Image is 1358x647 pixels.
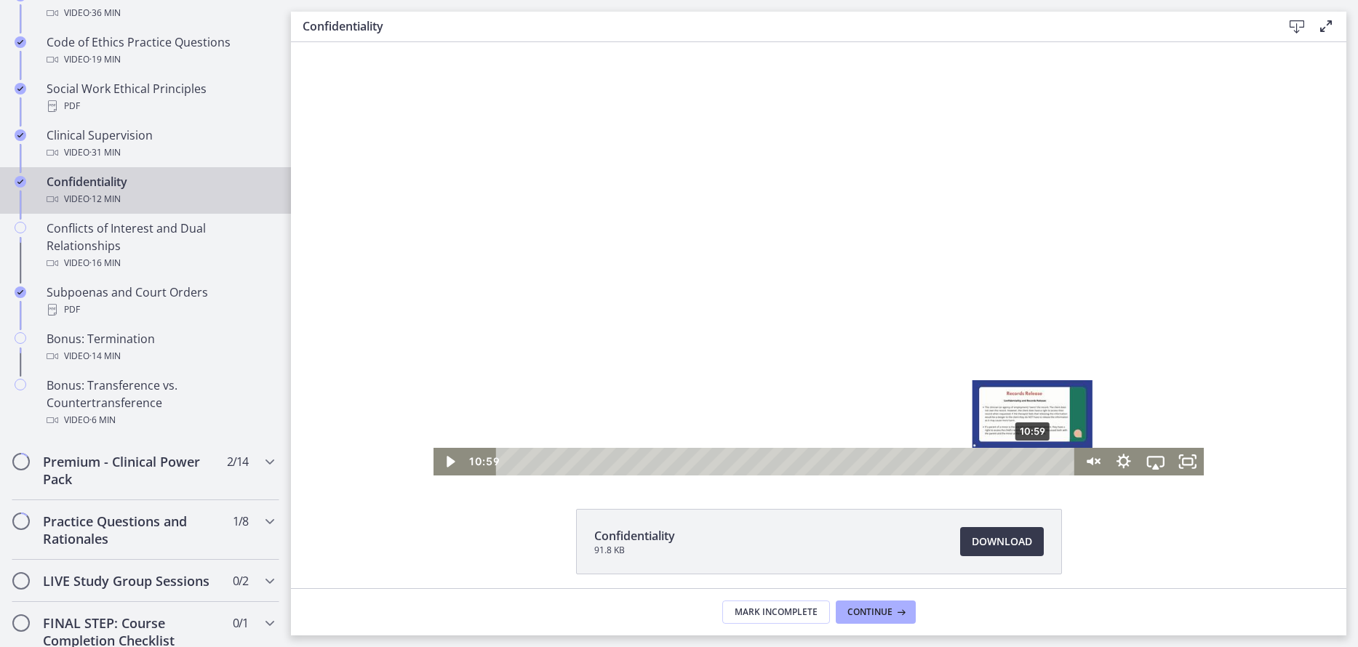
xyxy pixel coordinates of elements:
[594,544,675,556] span: 91.8 KB
[47,254,273,272] div: Video
[722,600,830,624] button: Mark Incomplete
[89,51,121,68] span: · 19 min
[15,176,26,188] i: Completed
[47,97,273,115] div: PDF
[15,36,26,48] i: Completed
[89,144,121,161] span: · 31 min
[47,190,273,208] div: Video
[785,406,817,433] button: Unmute
[233,572,248,590] span: 0 / 2
[89,347,121,365] span: · 14 min
[47,126,273,161] div: Clinical Supervision
[89,254,121,272] span: · 16 min
[817,406,849,433] button: Show settings menu
[47,4,273,22] div: Video
[43,572,220,590] h2: LIVE Study Group Sessions
[47,51,273,68] div: Video
[15,129,26,141] i: Completed
[836,600,916,624] button: Continue
[47,377,273,429] div: Bonus: Transference vs. Countertransference
[291,42,1346,475] iframe: Video Lesson
[972,533,1032,550] span: Download
[43,453,220,488] h2: Premium - Clinical Power Pack
[89,411,116,429] span: · 6 min
[47,347,273,365] div: Video
[47,330,273,365] div: Bonus: Termination
[47,301,273,318] div: PDF
[849,406,881,433] button: Airplay
[847,606,892,618] span: Continue
[89,4,121,22] span: · 36 min
[735,606,818,618] span: Mark Incomplete
[47,173,273,208] div: Confidentiality
[233,614,248,632] span: 0 / 1
[881,406,913,433] button: Fullscreen
[47,144,273,161] div: Video
[15,286,26,298] i: Completed
[233,513,248,530] span: 1 / 8
[47,284,273,318] div: Subpoenas and Court Orders
[960,527,1044,556] a: Download
[47,80,273,115] div: Social Work Ethical Principles
[15,83,26,95] i: Completed
[227,453,248,470] span: 2 / 14
[47,33,273,68] div: Code of Ethics Practice Questions
[43,513,220,547] h2: Practice Questions and Rationales
[47,411,273,429] div: Video
[47,220,273,272] div: Conflicts of Interest and Dual Relationships
[89,190,121,208] span: · 12 min
[303,17,1259,35] h3: Confidentiality
[594,527,675,544] span: Confidentiality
